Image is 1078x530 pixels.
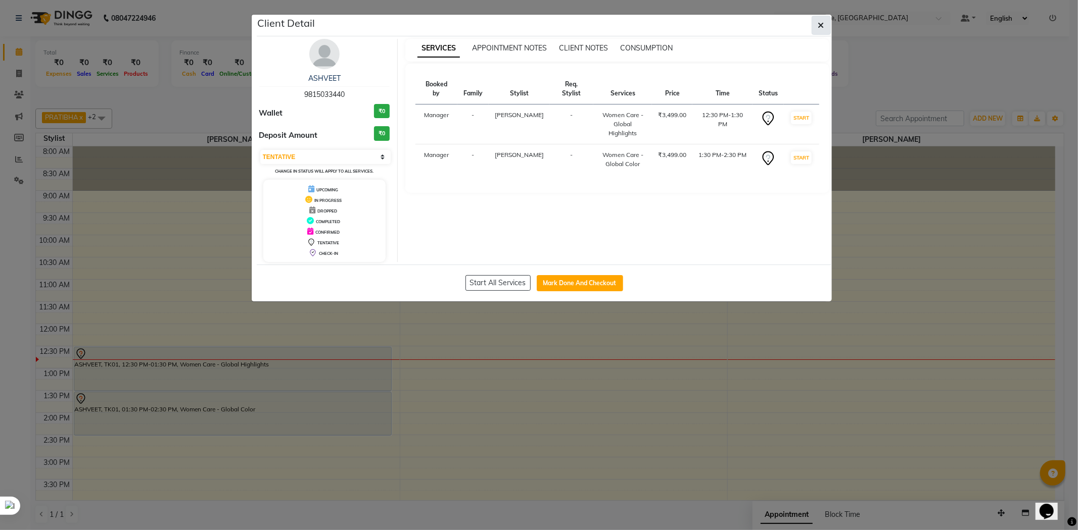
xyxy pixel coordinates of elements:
[791,112,812,124] button: START
[457,74,489,104] th: Family
[550,74,593,104] th: Req. Stylist
[415,144,457,175] td: Manager
[317,240,339,245] span: TENTATIVE
[304,90,345,99] span: 9815033440
[692,74,753,104] th: Time
[559,43,608,52] span: CLIENT NOTES
[495,151,544,158] span: [PERSON_NAME]
[1036,490,1068,520] iframe: chat widget
[599,111,646,138] div: Women Care - Global Highlights
[457,104,489,144] td: -
[315,230,340,235] span: CONFIRMED
[457,144,489,175] td: -
[465,275,531,291] button: Start All Services
[374,126,390,141] h3: ₹0
[415,74,457,104] th: Booked by
[309,39,340,69] img: avatar
[259,130,318,141] span: Deposit Amount
[259,108,283,119] span: Wallet
[275,169,373,174] small: Change in status will apply to all services.
[692,144,753,175] td: 1:30 PM-2:30 PM
[593,74,652,104] th: Services
[415,104,457,144] td: Manager
[620,43,673,52] span: CONSUMPTION
[417,39,460,58] span: SERVICES
[658,111,686,120] div: ₹3,499.00
[658,150,686,160] div: ₹3,499.00
[308,74,341,83] a: ASHVEET
[319,251,338,256] span: CHECK-IN
[258,16,315,31] h5: Client Detail
[599,150,646,169] div: Women Care - Global Color
[753,74,784,104] th: Status
[495,111,544,119] span: [PERSON_NAME]
[316,187,338,192] span: UPCOMING
[791,151,812,164] button: START
[537,275,623,291] button: Mark Done And Checkout
[550,144,593,175] td: -
[489,74,550,104] th: Stylist
[550,104,593,144] td: -
[472,43,547,52] span: APPOINTMENT NOTES
[374,104,390,119] h3: ₹0
[314,198,342,203] span: IN PROGRESS
[692,104,753,144] td: 12:30 PM-1:30 PM
[317,208,337,214] span: DROPPED
[652,74,692,104] th: Price
[316,219,340,224] span: COMPLETED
